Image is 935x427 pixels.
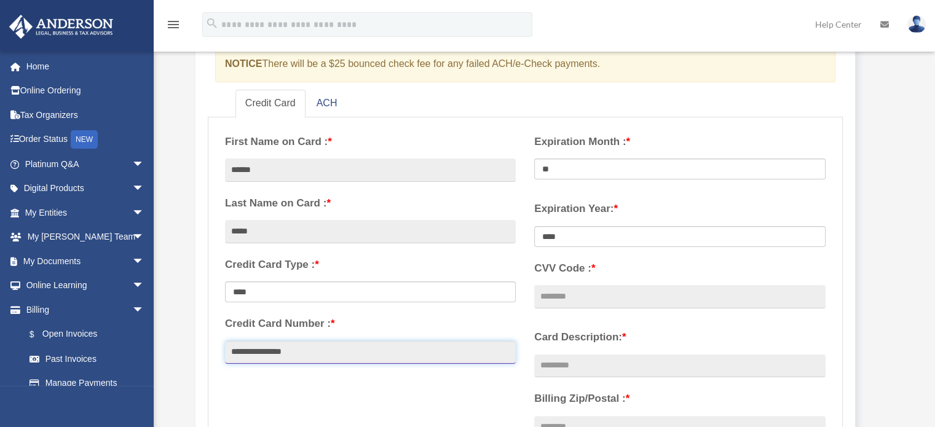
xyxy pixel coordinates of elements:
span: arrow_drop_down [132,225,157,250]
label: Last Name on Card : [225,194,516,213]
img: User Pic [907,15,926,33]
a: Tax Organizers [9,103,163,127]
label: First Name on Card : [225,133,516,151]
img: Anderson Advisors Platinum Portal [6,15,117,39]
a: ACH [307,90,347,117]
a: Credit Card [235,90,306,117]
label: CVV Code : [534,259,825,278]
strong: NOTICE [225,58,262,69]
a: Platinum Q&Aarrow_drop_down [9,152,163,176]
a: My Entitiesarrow_drop_down [9,200,163,225]
span: arrow_drop_down [132,297,157,323]
a: menu [166,22,181,32]
span: $ [36,327,42,342]
a: $Open Invoices [17,322,163,347]
label: Credit Card Type : [225,256,516,274]
a: Online Ordering [9,79,163,103]
a: Home [9,54,163,79]
a: Billingarrow_drop_down [9,297,163,322]
i: menu [166,17,181,32]
i: search [205,17,219,30]
div: NEW [71,130,98,149]
a: Past Invoices [17,347,163,371]
span: arrow_drop_down [132,152,157,177]
span: arrow_drop_down [132,249,157,274]
span: arrow_drop_down [132,200,157,225]
span: arrow_drop_down [132,273,157,299]
a: My Documentsarrow_drop_down [9,249,163,273]
label: Billing Zip/Postal : [534,390,825,408]
a: Online Learningarrow_drop_down [9,273,163,298]
span: arrow_drop_down [132,176,157,202]
a: Manage Payments [17,371,157,396]
a: Digital Productsarrow_drop_down [9,176,163,201]
p: There will be a $25 bounced check fee for any failed ACH/e-Check payments. [225,55,813,72]
label: Credit Card Number : [225,315,516,333]
a: My [PERSON_NAME] Teamarrow_drop_down [9,225,163,249]
label: Expiration Month : [534,133,825,151]
label: Card Description: [534,328,825,347]
label: Expiration Year: [534,200,825,218]
a: Order StatusNEW [9,127,163,152]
